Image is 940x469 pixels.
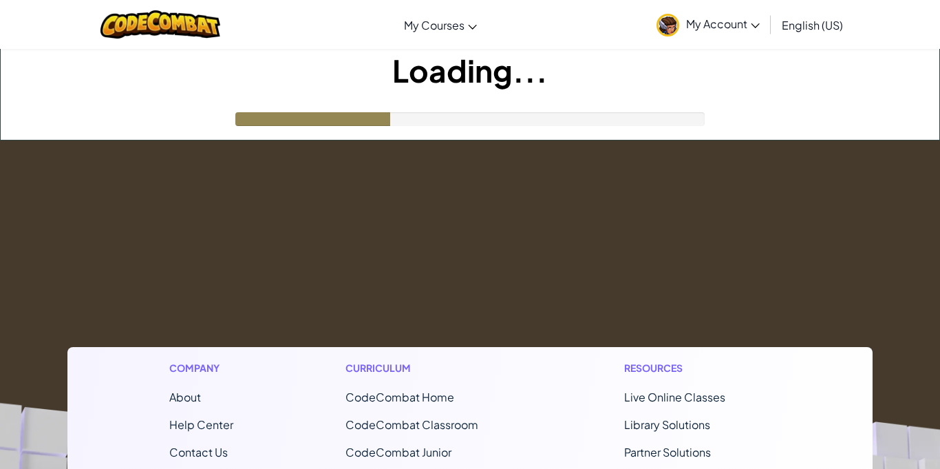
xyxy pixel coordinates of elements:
a: CodeCombat Classroom [345,417,478,432]
a: English (US) [775,6,850,43]
a: Partner Solutions [624,445,711,459]
a: Library Solutions [624,417,710,432]
h1: Loading... [1,49,939,92]
h1: Resources [624,361,771,375]
span: English (US) [782,18,843,32]
span: My Courses [404,18,464,32]
a: CodeCombat Junior [345,445,451,459]
span: Contact Us [169,445,228,459]
a: Live Online Classes [624,390,725,404]
a: About [169,390,201,404]
a: Help Center [169,417,233,432]
a: My Account [650,3,767,46]
span: CodeCombat Home [345,390,454,404]
a: My Courses [397,6,484,43]
span: My Account [686,17,760,31]
h1: Company [169,361,233,375]
h1: Curriculum [345,361,512,375]
img: avatar [656,14,679,37]
img: CodeCombat logo [100,10,221,39]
